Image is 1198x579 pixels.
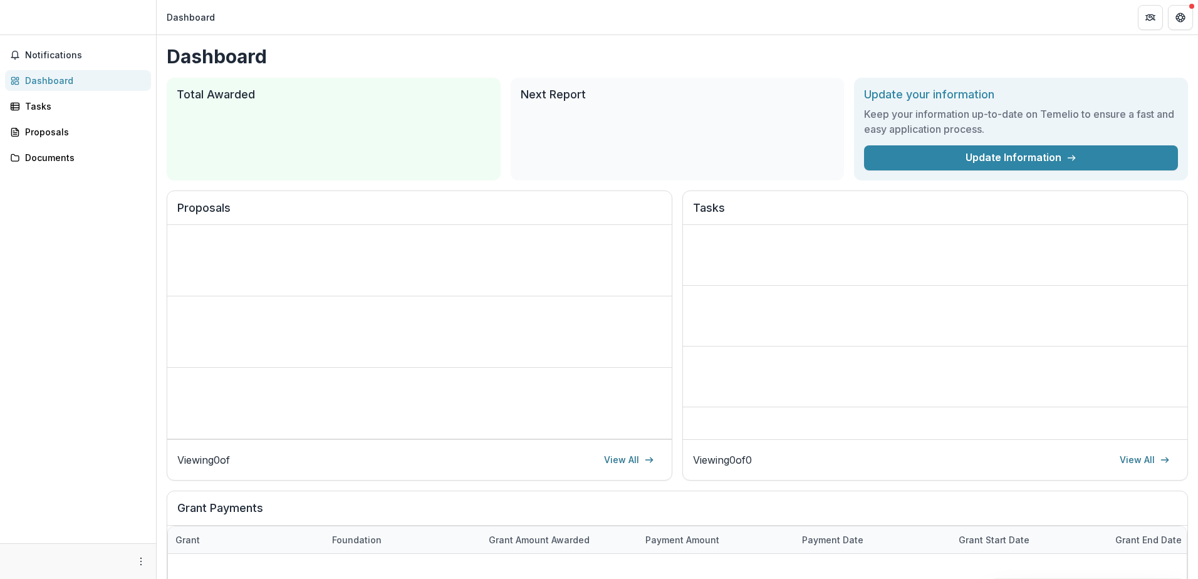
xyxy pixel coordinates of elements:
a: View All [1112,450,1177,470]
button: Partners [1138,5,1163,30]
h3: Keep your information up-to-date on Temelio to ensure a fast and easy application process. [864,107,1178,137]
h2: Tasks [693,201,1177,225]
h2: Total Awarded [177,88,491,102]
a: Update Information [864,145,1178,170]
a: View All [596,450,662,470]
span: Notifications [25,50,146,61]
button: Get Help [1168,5,1193,30]
h2: Proposals [177,201,662,225]
h1: Dashboard [167,45,1188,68]
div: Documents [25,151,141,164]
a: Proposals [5,122,151,142]
nav: breadcrumb [162,8,220,26]
div: Tasks [25,100,141,113]
h2: Next Report [521,88,835,102]
div: Proposals [25,125,141,138]
button: Notifications [5,45,151,65]
div: Dashboard [25,74,141,87]
p: Viewing 0 of 0 [693,452,752,467]
p: Viewing 0 of [177,452,230,467]
div: Dashboard [167,11,215,24]
h2: Update your information [864,88,1178,102]
a: Dashboard [5,70,151,91]
button: More [133,554,148,569]
a: Documents [5,147,151,168]
h2: Grant Payments [177,501,1177,525]
a: Tasks [5,96,151,117]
